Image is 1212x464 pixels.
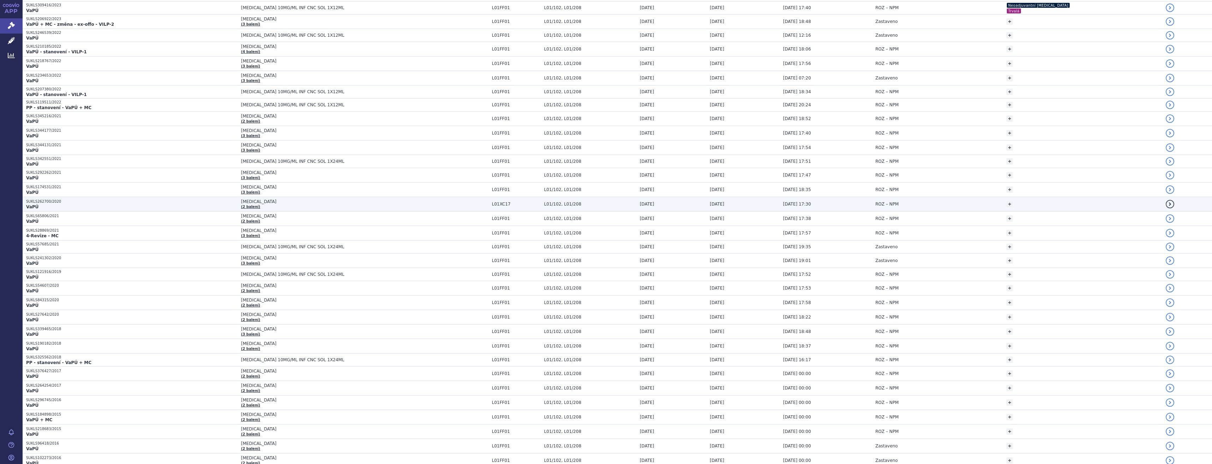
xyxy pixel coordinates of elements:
a: + [1006,89,1013,95]
span: ROZ – NPM [875,61,899,66]
span: ROZ – NPM [875,5,899,10]
a: detail [1166,342,1174,350]
span: [DATE] 20:24 [783,102,811,107]
span: [DATE] [710,116,724,121]
span: L01/102, L01/208 [544,286,636,291]
a: detail [1166,214,1174,223]
p: SUKLS344131/2021 [26,143,238,148]
span: [DATE] [710,76,724,81]
span: [DATE] 17:54 [783,145,811,150]
a: (2 balení) [241,119,260,123]
span: Zastaveno [875,19,898,24]
a: detail [1166,88,1174,96]
span: [MEDICAL_DATA] [241,44,418,49]
span: [DATE] [640,173,654,178]
strong: VaPÚ [26,8,38,13]
p: SUKLS342551/2021 [26,156,238,161]
a: (2 balení) [241,403,260,407]
a: + [1006,130,1013,136]
a: (3 balení) [241,332,260,336]
span: L01FF01 [492,286,541,291]
span: L01/102, L01/208 [544,187,636,192]
span: L01FF01 [492,19,541,24]
span: [MEDICAL_DATA] 10MG/ML INF CNC SOL 1X24ML [241,244,418,249]
span: [DATE] 18:22 [783,315,811,320]
a: + [1006,18,1013,25]
span: ROZ – NPM [875,202,899,207]
span: [DATE] [710,33,724,38]
span: Zastaveno [875,258,898,263]
p: SUKLS218767/2022 [26,59,238,64]
span: L01FF01 [492,89,541,94]
span: L01FF01 [492,102,541,107]
a: (3 balení) [241,22,260,26]
span: ROZ – NPM [875,89,899,94]
span: [DATE] [640,33,654,38]
a: + [1006,230,1013,236]
span: [DATE] 17:52 [783,272,811,277]
a: + [1006,299,1013,306]
a: (3 balení) [241,261,260,265]
span: [MEDICAL_DATA] 10MG/ML INF CNC SOL 1X24ML [241,272,418,277]
a: + [1006,75,1013,81]
a: (2 balení) [241,432,260,436]
span: [DATE] [640,145,654,150]
span: L01/102, L01/208 [544,116,636,121]
strong: VaPÚ [26,148,38,153]
p: SUKLS121916/2019 [26,269,238,274]
a: + [1006,60,1013,67]
a: detail [1166,101,1174,109]
span: L01/102, L01/208 [544,5,636,10]
span: [MEDICAL_DATA] [241,199,418,204]
span: [DATE] [640,5,654,10]
span: [MEDICAL_DATA] [241,143,418,148]
span: [MEDICAL_DATA] [241,283,418,288]
span: L01/102, L01/208 [544,89,636,94]
a: (2 balení) [241,418,260,422]
strong: VaPÚ [26,162,38,167]
a: + [1006,201,1013,207]
span: [DATE] [710,47,724,52]
strong: VaPÚ + MC - změna - ex-offo - VILP-2 [26,22,114,27]
span: L01FF01 [492,258,541,263]
span: ROZ – NPM [875,315,899,320]
span: ROZ – NPM [875,231,899,236]
span: ROZ – NPM [875,173,899,178]
span: L01FF01 [492,187,541,192]
span: [DATE] 17:40 [783,131,811,136]
a: (2 balení) [241,219,260,223]
a: + [1006,46,1013,52]
strong: VaPÚ [26,119,38,124]
a: (2 balení) [241,389,260,393]
span: [MEDICAL_DATA] [241,170,418,175]
span: L01/102, L01/208 [544,33,636,38]
strong: VaPÚ [26,261,38,266]
a: detail [1166,256,1174,265]
a: detail [1166,185,1174,194]
span: L01/102, L01/208 [544,202,636,207]
p: SUKLS339465/2018 [26,327,238,332]
span: [MEDICAL_DATA] [241,114,418,119]
p: SUKLS262700/2020 [26,199,238,204]
span: [DATE] [710,89,724,94]
span: [MEDICAL_DATA] [241,228,418,233]
span: L01FF01 [492,231,541,236]
strong: VaPÚ [26,190,38,195]
a: detail [1166,442,1174,450]
span: L01/102, L01/208 [544,61,636,66]
span: [DATE] [710,5,724,10]
span: L01FF01 [492,33,541,38]
a: + [1006,102,1013,108]
span: L01FF01 [492,315,541,320]
span: [MEDICAL_DATA] [241,73,418,78]
a: + [1006,244,1013,250]
span: [DATE] [710,19,724,24]
a: (3 balení) [241,134,260,138]
strong: PP - stanovení - VaPÚ + MC [26,105,91,110]
p: SUKLS84315/2020 [26,298,238,303]
span: [DATE] [640,116,654,121]
a: (3 balení) [241,176,260,180]
strong: VaPÚ [26,275,38,280]
span: [DATE] 18:06 [783,47,811,52]
span: [MEDICAL_DATA] [241,17,418,22]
